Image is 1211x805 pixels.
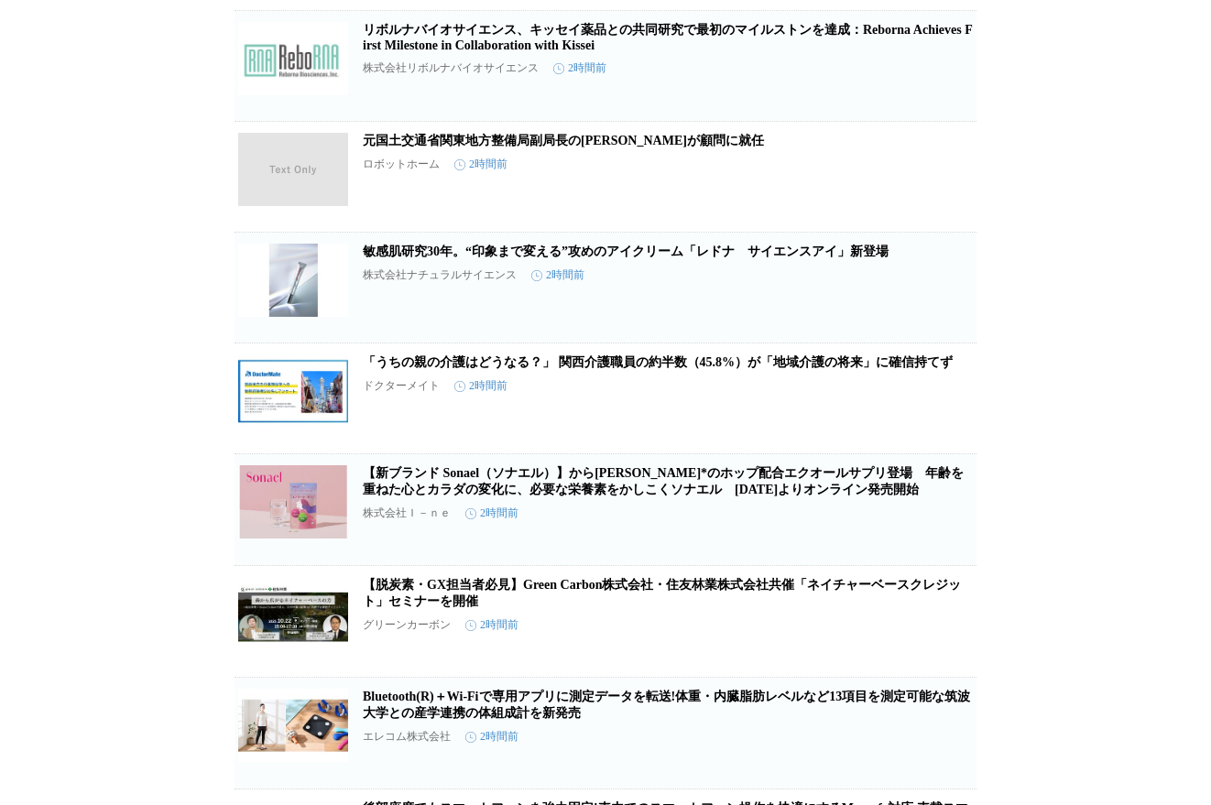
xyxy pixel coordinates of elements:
a: Bluetooth(R)＋Wi-Fiで専用アプリに測定データを転送!体重・内臓脂肪レベルなど13項目を測定可能な筑波大学との産学連携の体組成計を新発売 [363,690,970,720]
a: リボルナバイオサイエンス、キッセイ薬品との共同研究で最初のマイルストンを達成：Reborna Achieves First Milestone in Collaboration with Kissei [363,23,973,52]
a: 敏感肌研究30年。“印象まで変える”攻めのアイクリーム「レドナ サイエンスアイ」新登場 [363,245,889,258]
time: 2時間前 [465,729,518,745]
a: 【脱炭素・GX担当者必見】Green Carbon株式会社・住友林業株式会社共催「ネイチャーベースクレジット」セミナーを開催 [363,578,961,608]
img: 元国土交通省関東地方整備局副局長の岡哲生氏が顧問に就任 [238,133,348,206]
img: 【新ブランド Sonael（ソナエル）】から日本初*のホップ配合エクオールサプリ登場 年齢を重ねた心とカラダの変化に、必要な栄養素をかしこくソナエル 10月30日よりオンライン発売開始 [238,465,348,538]
a: 元国土交通省関東地方整備局副局長の[PERSON_NAME]が顧問に就任 [363,134,764,147]
img: 【脱炭素・GX担当者必見】Green Carbon株式会社・住友林業株式会社共催「ネイチャーベースクレジット」セミナーを開催 [238,577,348,650]
p: ロボットホーム [363,157,440,172]
p: 株式会社ナチュラルサイエンス [363,267,517,283]
time: 2時間前 [454,378,507,394]
a: 【新ブランド Sonael（ソナエル）】から[PERSON_NAME]*のホップ配合エクオールサプリ登場 年齢を重ねた心とカラダの変化に、必要な栄養素をかしこくソナエル [DATE]よりオンライ... [363,466,964,496]
p: 株式会社Ｉ－ｎｅ [363,506,451,521]
time: 2時間前 [465,506,518,521]
a: 「うちの親の介護はどうなる？」 関西介護職員の約半数（45.8%）が「地域介護の将来」に確信持てず [363,355,953,369]
time: 2時間前 [531,267,584,283]
img: 敏感肌研究30年。“印象まで変える”攻めのアイクリーム「レドナ サイエンスアイ」新登場 [238,244,348,317]
time: 2時間前 [454,157,507,172]
img: リボルナバイオサイエンス、キッセイ薬品との共同研究で最初のマイルストンを達成：Reborna Achieves First Milestone in Collaboration with Kissei [238,22,348,95]
time: 2時間前 [553,60,606,76]
img: 「うちの親の介護はどうなる？」 関西介護職員の約半数（45.8%）が「地域介護の将来」に確信持てず [238,354,348,428]
p: ドクターメイト [363,378,440,394]
img: Bluetooth(R)＋Wi-Fiで専用アプリに測定データを転送!体重・内臓脂肪レベルなど13項目を測定可能な筑波大学との産学連携の体組成計を新発売 [238,689,348,762]
p: グリーンカーボン [363,617,451,633]
p: 株式会社リボルナバイオサイエンス [363,60,539,76]
p: エレコム株式会社 [363,729,451,745]
time: 2時間前 [465,617,518,633]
